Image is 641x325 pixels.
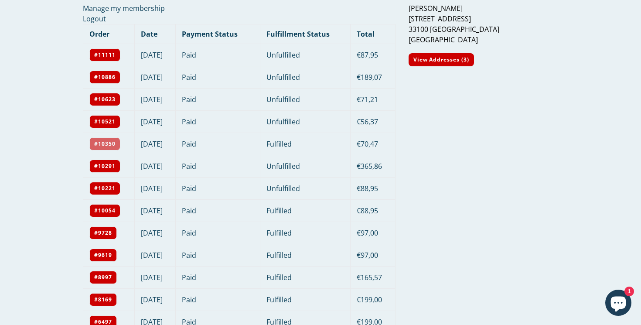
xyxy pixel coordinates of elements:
[135,288,176,311] td: [DATE]
[135,177,176,199] td: [DATE]
[175,133,260,155] td: Paid
[89,271,117,284] a: #8997
[135,88,176,110] td: [DATE]
[260,288,350,311] td: Fulfilled
[89,182,120,195] a: #10221
[260,266,350,288] td: Fulfilled
[260,133,350,155] td: Fulfilled
[175,244,260,266] td: Paid
[260,88,350,110] td: Unfulfilled
[350,88,395,110] td: €71,21
[409,53,474,66] a: View Addresses (3)
[350,110,395,133] td: €56,37
[175,266,260,288] td: Paid
[175,110,260,133] td: Paid
[175,24,260,44] th: Payment Status
[89,71,120,84] a: #10886
[83,14,106,24] a: Logout
[175,177,260,199] td: Paid
[135,133,176,155] td: [DATE]
[350,155,395,177] td: €365,86
[350,266,395,288] td: €165,57
[350,244,395,266] td: €97,00
[350,24,395,44] th: Total
[409,3,558,45] p: [PERSON_NAME] [STREET_ADDRESS] 33100 [GEOGRAPHIC_DATA] [GEOGRAPHIC_DATA]
[175,66,260,88] td: Paid
[260,155,350,177] td: Unfulfilled
[260,199,350,222] td: Fulfilled
[135,199,176,222] td: [DATE]
[89,226,117,239] a: #9728
[89,249,117,262] a: #9619
[350,177,395,199] td: €88,95
[89,293,117,306] a: #8169
[260,44,350,66] td: Unfulfilled
[135,155,176,177] td: [DATE]
[89,204,120,217] a: #10054
[260,177,350,199] td: Unfulfilled
[135,222,176,244] td: [DATE]
[135,266,176,288] td: [DATE]
[89,160,120,173] a: #10291
[350,133,395,155] td: €70,47
[350,222,395,244] td: €97,00
[83,3,165,13] a: Manage my membership
[89,48,120,62] a: #11111
[89,115,120,128] a: #10521
[350,288,395,311] td: €199,00
[350,199,395,222] td: €88,95
[135,66,176,88] td: [DATE]
[350,44,395,66] td: €87,95
[89,137,120,151] a: #10350
[135,24,176,44] th: Date
[603,290,634,318] inbox-online-store-chat: Shopify online store chat
[260,24,350,44] th: Fulfillment Status
[135,244,176,266] td: [DATE]
[175,44,260,66] td: Paid
[175,222,260,244] td: Paid
[135,44,176,66] td: [DATE]
[175,288,260,311] td: Paid
[175,88,260,110] td: Paid
[260,222,350,244] td: Fulfilled
[135,110,176,133] td: [DATE]
[175,155,260,177] td: Paid
[83,24,135,44] th: Order
[175,199,260,222] td: Paid
[260,66,350,88] td: Unfulfilled
[350,66,395,88] td: €189,07
[260,110,350,133] td: Unfulfilled
[260,244,350,266] td: Fulfilled
[89,93,120,106] a: #10623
